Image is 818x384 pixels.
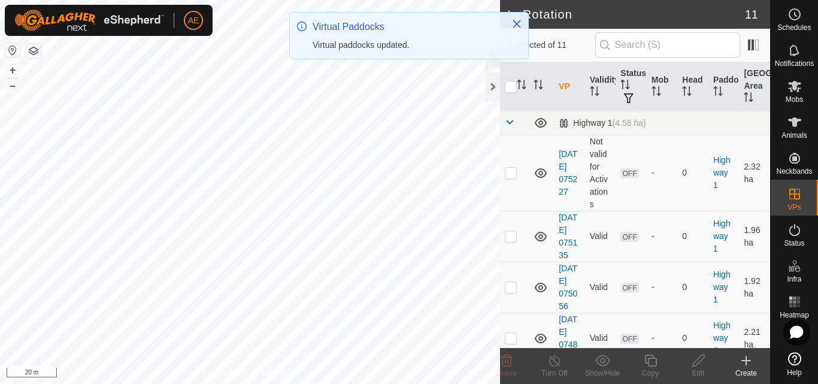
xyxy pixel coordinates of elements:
th: Mob [647,62,678,111]
a: Highway 1 [713,155,731,190]
button: Reset Map [5,43,20,58]
p-sorticon: Activate to sort [713,88,723,98]
span: AE [188,14,199,27]
span: OFF [620,168,638,179]
th: VP [554,62,585,111]
p-sorticon: Activate to sort [517,81,526,91]
a: Privacy Policy [203,368,248,379]
div: - [652,281,673,294]
td: 0 [677,262,708,313]
a: Contact Us [262,368,297,379]
h2: In Rotation [507,7,745,22]
div: Show/Hide [578,368,626,379]
th: [GEOGRAPHIC_DATA] Area [739,62,770,111]
p-sorticon: Activate to sort [620,81,630,91]
span: VPs [787,204,801,211]
p-sorticon: Activate to sort [590,88,599,98]
div: Edit [674,368,722,379]
button: + [5,63,20,77]
div: Virtual paddocks updated. [313,39,499,52]
td: Not valid for Activations [585,135,616,211]
div: - [652,167,673,179]
div: Turn Off [531,368,578,379]
a: Highway 1 [713,320,731,355]
button: – [5,78,20,93]
div: - [652,332,673,344]
button: Map Layers [26,44,41,58]
div: Highway 1 [559,118,646,128]
span: Notifications [775,60,814,67]
td: 0 [677,313,708,364]
span: Schedules [777,24,811,31]
span: OFF [620,232,638,242]
a: [DATE] 075227 [559,149,577,196]
th: Head [677,62,708,111]
span: Help [787,369,802,376]
span: (4.58 ha) [613,118,646,128]
td: 2.21 ha [739,313,770,364]
td: 0 [677,211,708,262]
p-sorticon: Activate to sort [534,81,543,91]
td: Valid [585,262,616,313]
p-sorticon: Activate to sort [744,94,753,104]
a: Help [771,347,818,381]
span: OFF [620,334,638,344]
a: [DATE] 074858 [559,315,577,362]
td: 1.96 ha [739,211,770,262]
th: Validity [585,62,616,111]
div: Create [722,368,770,379]
span: Infra [787,276,801,283]
th: Status [616,62,647,111]
span: Mobs [786,96,803,103]
span: 11 [745,5,758,23]
img: Gallagher Logo [14,10,164,31]
div: - [652,230,673,243]
td: 1.92 ha [739,262,770,313]
span: Heatmap [780,312,809,319]
td: 2.32 ha [739,135,770,211]
td: 0 [677,135,708,211]
a: [DATE] 075135 [559,213,577,260]
span: OFF [620,283,638,293]
th: Paddock [708,62,740,111]
span: Animals [781,132,807,139]
a: [DATE] 075056 [559,264,577,311]
span: 0 selected of 11 [507,39,595,52]
span: Status [784,240,804,247]
a: Highway 1 [713,270,731,304]
p-sorticon: Activate to sort [652,88,661,98]
input: Search (S) [595,32,740,58]
a: Highway 1 [713,219,731,253]
span: Neckbands [776,168,812,175]
span: Delete [496,369,517,377]
td: Valid [585,313,616,364]
button: Close [508,16,525,32]
td: Valid [585,211,616,262]
div: Copy [626,368,674,379]
div: Virtual Paddocks [313,20,499,34]
p-sorticon: Activate to sort [682,88,692,98]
